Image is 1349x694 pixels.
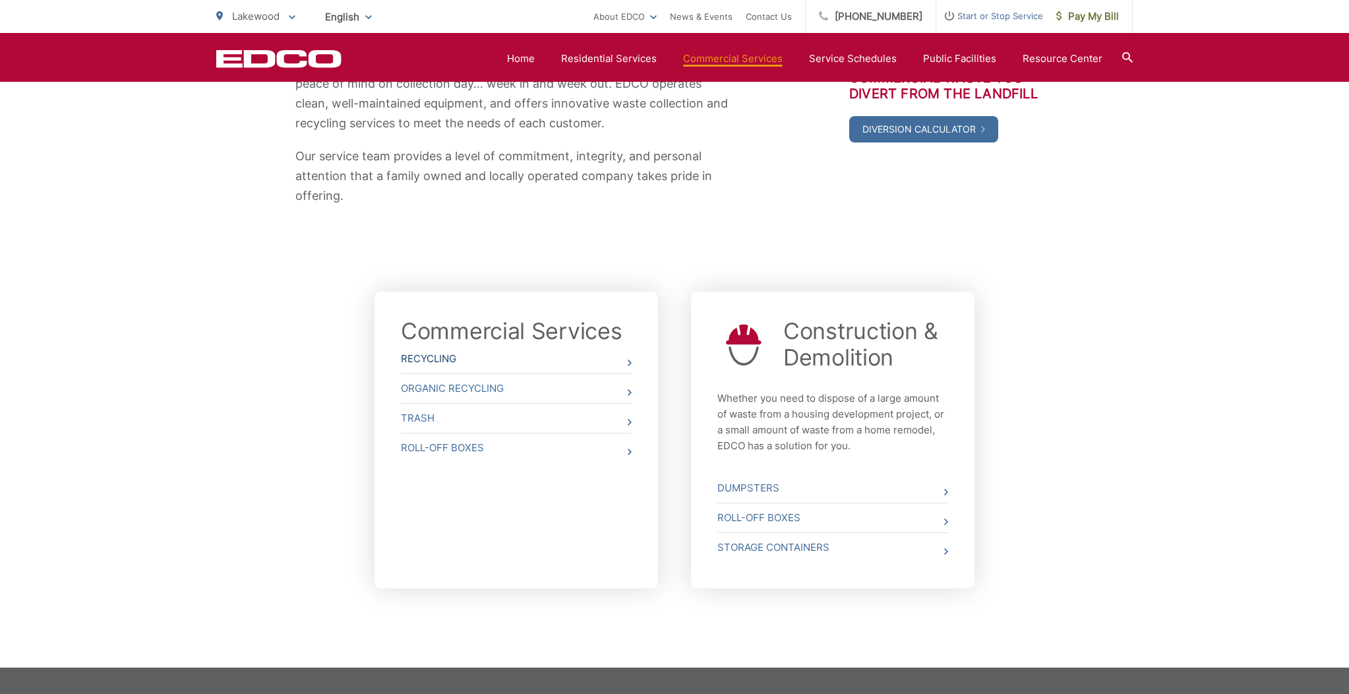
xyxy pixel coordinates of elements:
[315,5,382,28] span: English
[507,51,535,67] a: Home
[401,344,632,373] a: Recycling
[683,51,783,67] a: Commercial Services
[561,51,657,67] a: Residential Services
[670,9,733,24] a: News & Events
[401,374,632,403] a: Organic Recycling
[717,503,948,532] a: Roll-Off Boxes
[746,9,792,24] a: Contact Us
[717,533,948,562] a: Storage Containers
[809,51,897,67] a: Service Schedules
[1056,9,1119,24] span: Pay My Bill
[401,433,632,462] a: Roll-Off Boxes
[216,49,342,68] a: EDCD logo. Return to the homepage.
[593,9,657,24] a: About EDCO
[295,54,737,133] p: Since [DATE], our commitment to superior service has offered customers peace of mind on collectio...
[232,10,280,22] span: Lakewood
[849,116,998,142] a: Diversion Calculator
[401,404,632,433] a: Trash
[923,51,996,67] a: Public Facilities
[717,391,948,454] p: Whether you need to dispose of a large amount of waste from a housing development project, or a s...
[295,146,737,206] p: Our service team provides a level of commitment, integrity, and personal attention that a family ...
[1023,51,1102,67] a: Resource Center
[401,318,622,344] a: Commercial Services
[717,474,948,503] a: Dumpsters
[783,318,948,371] a: Construction & Demolition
